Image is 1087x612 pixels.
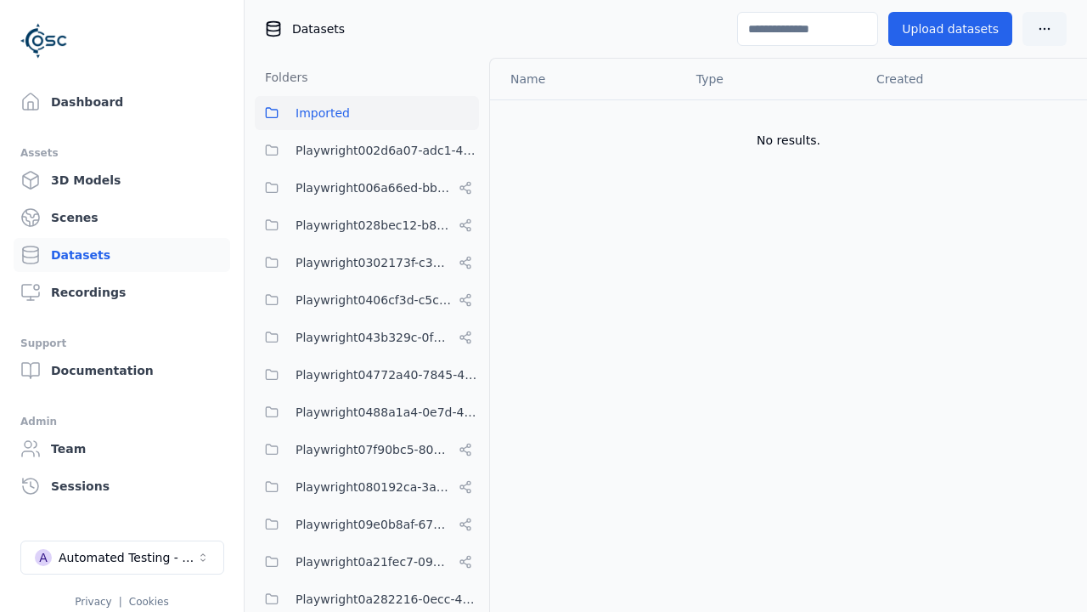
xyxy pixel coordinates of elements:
[255,395,479,429] button: Playwright0488a1a4-0e7d-4299-bdea-dd156cc484d6
[296,477,452,497] span: Playwright080192ca-3ab8-4170-8689-2c2dffafb10d
[296,439,452,460] span: Playwright07f90bc5-80d1-4d58-862e-051c9f56b799
[255,433,479,467] button: Playwright07f90bc5-80d1-4d58-862e-051c9f56b799
[35,549,52,566] div: A
[14,354,230,388] a: Documentation
[14,85,230,119] a: Dashboard
[255,507,479,541] button: Playwright09e0b8af-6797-487c-9a58-df45af994400
[14,432,230,466] a: Team
[255,246,479,280] button: Playwright0302173f-c313-40eb-a2c1-2f14b0f3806f
[14,469,230,503] a: Sessions
[255,69,308,86] h3: Folders
[119,596,122,608] span: |
[59,549,196,566] div: Automated Testing - Playwright
[888,12,1012,46] button: Upload datasets
[255,470,479,504] button: Playwright080192ca-3ab8-4170-8689-2c2dffafb10d
[14,238,230,272] a: Datasets
[490,59,683,99] th: Name
[255,358,479,392] button: Playwright04772a40-7845-40f2-bf94-f85d29927f9d
[683,59,863,99] th: Type
[255,283,479,317] button: Playwright0406cf3d-c5c6-4809-a891-d4d7aaf60441
[490,99,1087,181] td: No results.
[296,552,452,572] span: Playwright0a21fec7-093e-446e-ac90-feefe60349da
[20,143,223,163] div: Assets
[296,103,350,123] span: Imported
[75,596,111,608] a: Privacy
[255,133,479,167] button: Playwright002d6a07-adc1-4c24-b05e-c31b39d5c727
[255,320,479,354] button: Playwright043b329c-0fea-4eef-a1dd-c1b85d96f68d
[129,596,169,608] a: Cookies
[292,20,345,37] span: Datasets
[14,163,230,197] a: 3D Models
[296,365,479,385] span: Playwright04772a40-7845-40f2-bf94-f85d29927f9d
[296,140,479,161] span: Playwright002d6a07-adc1-4c24-b05e-c31b39d5c727
[296,215,452,235] span: Playwright028bec12-b853-4041-8716-f34111cdbd0b
[20,17,68,65] img: Logo
[255,208,479,242] button: Playwright028bec12-b853-4041-8716-f34111cdbd0b
[296,178,452,198] span: Playwright006a66ed-bbfa-4b84-a6f2-8b03960da6f1
[296,402,479,422] span: Playwright0488a1a4-0e7d-4299-bdea-dd156cc484d6
[296,327,452,348] span: Playwright043b329c-0fea-4eef-a1dd-c1b85d96f68d
[20,333,223,354] div: Support
[863,59,1060,99] th: Created
[296,514,452,535] span: Playwright09e0b8af-6797-487c-9a58-df45af994400
[296,252,452,273] span: Playwright0302173f-c313-40eb-a2c1-2f14b0f3806f
[296,290,452,310] span: Playwright0406cf3d-c5c6-4809-a891-d4d7aaf60441
[14,275,230,309] a: Recordings
[20,411,223,432] div: Admin
[255,96,479,130] button: Imported
[255,171,479,205] button: Playwright006a66ed-bbfa-4b84-a6f2-8b03960da6f1
[255,545,479,579] button: Playwright0a21fec7-093e-446e-ac90-feefe60349da
[20,541,224,575] button: Select a workspace
[14,201,230,235] a: Scenes
[296,589,479,609] span: Playwright0a282216-0ecc-4192-904d-1db5382f43aa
